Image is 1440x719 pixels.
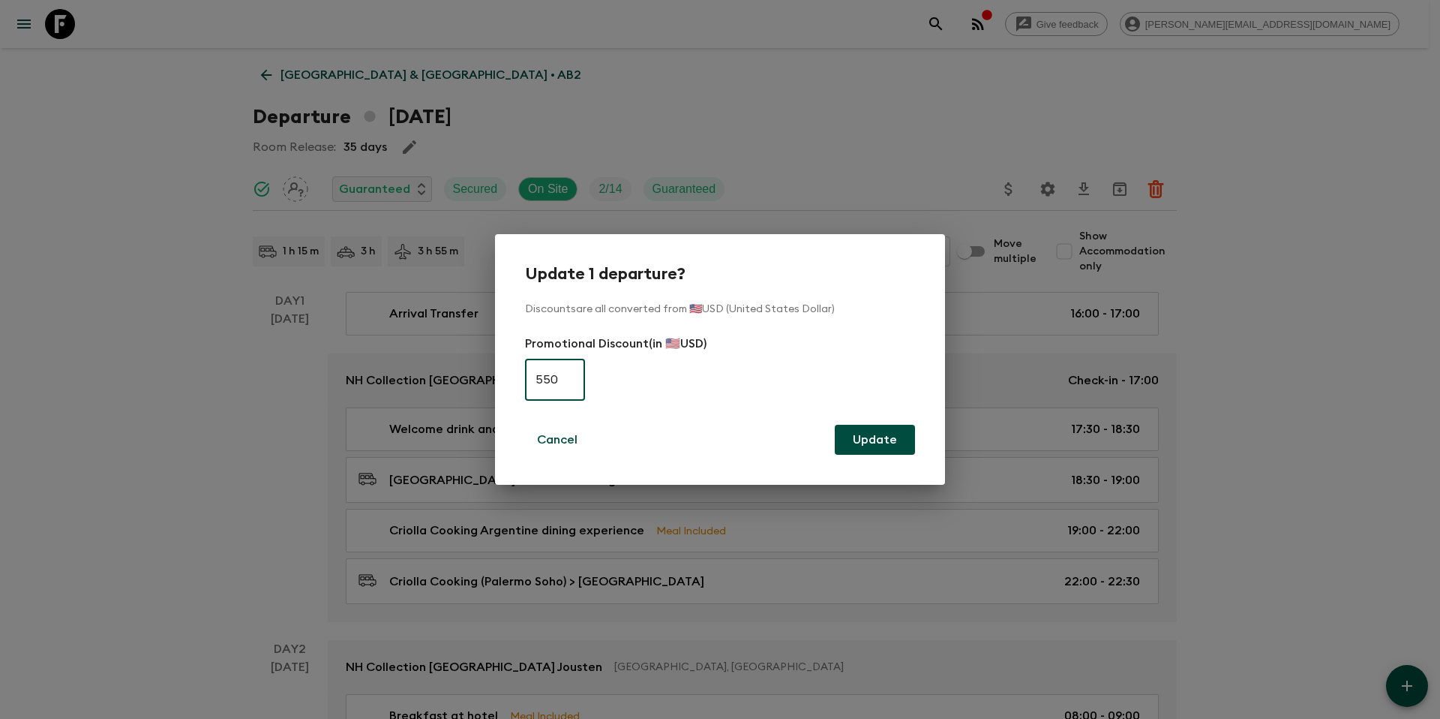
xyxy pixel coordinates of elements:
p: Cancel [537,431,577,449]
h2: Update 1 departure? [525,264,915,284]
p: Promotional Discount (in 🇺🇸USD) [525,335,915,353]
p: Discounts are all converted from 🇺🇸USD (United States Dollar) [525,302,915,317]
button: Update [835,425,915,455]
button: Cancel [525,425,589,455]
